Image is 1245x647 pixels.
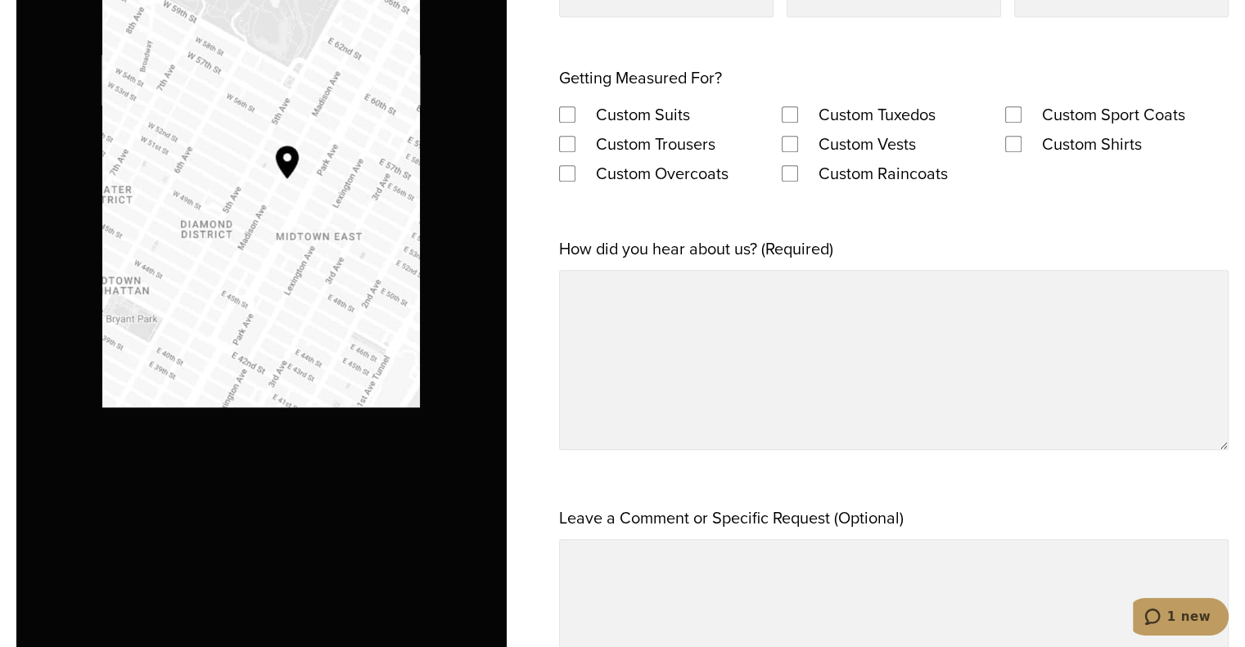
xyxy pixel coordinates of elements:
[1133,598,1229,639] iframe: Opens a widget where you can chat to one of our agents
[802,159,964,188] label: Custom Raincoats
[559,234,833,263] label: How did you hear about us? (Required)
[802,129,932,159] label: Custom Vests
[802,100,952,129] label: Custom Tuxedos
[559,503,904,532] label: Leave a Comment or Specific Request (Optional)
[580,129,732,159] label: Custom Trousers
[580,100,706,129] label: Custom Suits
[580,159,745,188] label: Custom Overcoats
[1026,100,1202,129] label: Custom Sport Coats
[1026,129,1158,159] label: Custom Shirts
[559,63,722,92] legend: Getting Measured For?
